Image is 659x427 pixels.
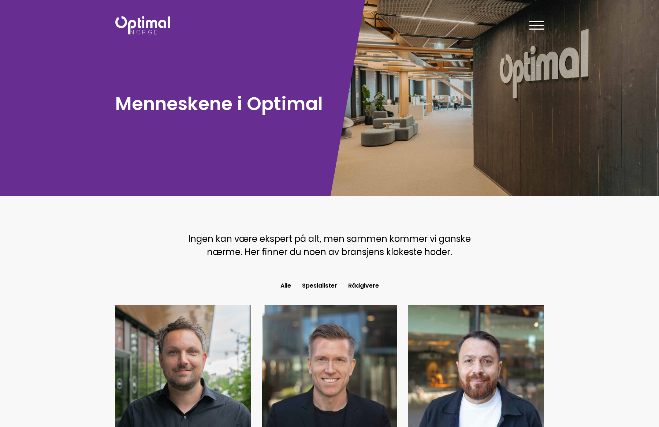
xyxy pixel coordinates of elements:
[115,16,170,34] img: Optimal Norge
[343,279,384,292] button: Rådgivere
[275,279,297,292] button: Alle
[297,279,343,292] button: Spesialister
[188,233,471,258] span: Ingen kan være ekspert på alt, men sammen kommer vi ganske nærme. Her finner du noen av bransjens...
[115,92,326,116] h1: Menneskene i Optimal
